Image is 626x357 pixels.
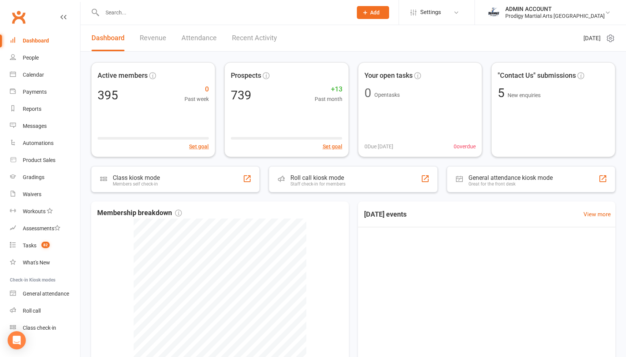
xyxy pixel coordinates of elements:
a: Waivers [10,186,80,203]
div: 739 [231,89,251,101]
span: Membership breakdown [97,208,182,219]
a: General attendance kiosk mode [10,285,80,302]
a: View more [583,210,611,219]
span: "Contact Us" submissions [498,70,576,81]
div: Assessments [23,225,60,231]
span: Add [370,9,380,16]
div: Class kiosk mode [113,174,160,181]
div: Roll call [23,308,41,314]
div: General attendance kiosk mode [468,174,553,181]
a: Recent Activity [232,25,277,51]
div: Calendar [23,72,44,78]
a: Calendar [10,66,80,83]
a: Class kiosk mode [10,319,80,337]
a: What's New [10,254,80,271]
span: Settings [420,4,441,21]
a: Workouts [10,203,80,220]
a: Payments [10,83,80,101]
span: 5 [498,86,508,100]
div: Staff check-in for members [290,181,345,187]
div: General attendance [23,291,69,297]
h3: [DATE] events [358,208,413,221]
div: 0 [364,87,371,99]
a: Dashboard [10,32,80,49]
a: Revenue [140,25,166,51]
div: Payments [23,89,47,95]
a: Gradings [10,169,80,186]
span: Your open tasks [364,70,413,81]
a: Roll call [10,302,80,319]
div: Product Sales [23,157,55,163]
img: thumb_image1686208220.png [486,5,501,20]
a: Messages [10,118,80,135]
a: Automations [10,135,80,152]
div: Roll call kiosk mode [290,174,345,181]
button: Set goal [323,142,342,151]
div: Open Intercom Messenger [8,331,26,349]
span: 0 overdue [454,142,476,151]
div: Messages [23,123,47,129]
div: Waivers [23,191,41,197]
span: Past week [184,95,209,103]
span: 82 [41,242,50,248]
div: Reports [23,106,41,112]
a: Product Sales [10,152,80,169]
a: Reports [10,101,80,118]
span: Active members [98,70,148,81]
span: +13 [315,84,342,95]
div: ADMIN ACCOUNT [505,6,605,13]
div: What's New [23,259,50,266]
button: Set goal [189,142,209,151]
span: 0 [184,84,209,95]
div: Dashboard [23,38,49,44]
div: Automations [23,140,54,146]
a: Attendance [181,25,217,51]
div: Great for the front desk [468,181,553,187]
button: Add [357,6,389,19]
div: Tasks [23,242,36,248]
a: Assessments [10,220,80,237]
a: Tasks 82 [10,237,80,254]
span: New enquiries [508,92,541,98]
span: Prospects [231,70,261,81]
a: Dashboard [91,25,125,51]
div: Class check-in [23,325,56,331]
div: Members self check-in [113,181,160,187]
span: 0 Due [DATE] [364,142,393,151]
div: Prodigy Martial Arts [GEOGRAPHIC_DATA] [505,13,605,19]
div: Workouts [23,208,46,214]
input: Search... [100,7,347,18]
span: Open tasks [374,92,400,98]
span: [DATE] [583,34,601,43]
div: Gradings [23,174,44,180]
a: People [10,49,80,66]
div: People [23,55,39,61]
div: 395 [98,89,118,101]
span: Past month [315,95,342,103]
a: Clubworx [9,8,28,27]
